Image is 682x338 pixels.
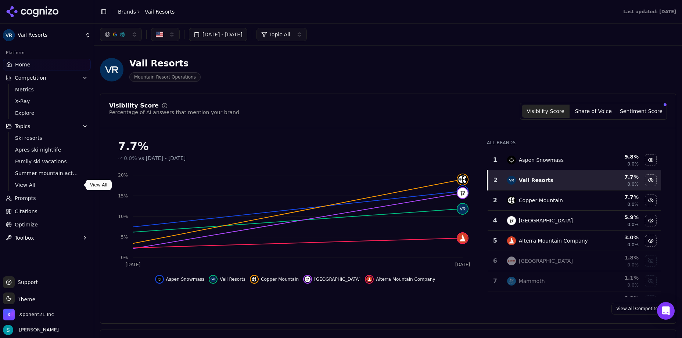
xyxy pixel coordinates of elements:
tr: 7mammothMammoth1.1%0.0%Show mammoth data [488,271,661,291]
a: Ski resorts [12,133,82,143]
img: Sam Volante [3,325,13,335]
div: Platform [3,47,91,59]
tr: 5alterra mountain companyAlterra Mountain Company3.0%0.0%Hide alterra mountain company data [488,231,661,251]
img: alterra mountain company [507,236,516,245]
a: Home [3,59,91,70]
button: Hide alterra mountain company data [645,235,657,247]
span: Copper Mountain [261,276,299,282]
span: Alterra Mountain Company [376,276,435,282]
span: 0.0% [124,155,137,162]
button: Open user button [3,325,59,335]
div: Last updated: [DATE] [623,9,676,15]
span: Citations [15,208,37,215]
div: 7 [491,277,500,286]
button: Visibility Score [522,105,570,118]
div: Aspen Snowmass [519,156,564,164]
button: Sentiment Score [617,105,665,118]
button: Hide beaver creek data [303,275,360,284]
tr: 1aspen snowmassAspen Snowmass9.8%0.0%Hide aspen snowmass data [488,150,661,170]
div: 7.7 % [594,173,639,181]
tspan: 10% [118,214,128,219]
span: X-Ray [15,98,79,105]
a: View All Competitors [611,303,667,315]
div: 9.8 % [594,153,639,160]
span: [PERSON_NAME] [16,327,59,333]
div: 5.9 % [594,214,639,221]
div: 6 [491,257,500,265]
img: keystone resort [507,257,516,265]
img: Vail Resorts [100,58,123,81]
span: Aspen Snowmass [166,276,205,282]
span: Ski resorts [15,134,79,142]
nav: breadcrumb [118,8,175,15]
a: Optimize [3,219,91,230]
button: Hide aspen snowmass data [645,154,657,166]
img: beaver creek [457,188,468,198]
a: Explore [12,108,82,118]
tr: 0.9%Show northstar california data [488,291,661,312]
button: Share of Voice [570,105,617,118]
tspan: 5% [121,235,128,240]
span: Topics [15,123,30,130]
img: mammoth [507,277,516,286]
div: 1.1 % [594,274,639,281]
span: Optimize [15,221,38,228]
tspan: 0% [121,255,128,260]
button: Hide alterra mountain company data [365,275,435,284]
div: Vail Resorts [129,58,201,69]
tspan: [DATE] [126,262,141,267]
span: Prompts [15,195,36,202]
img: alterra mountain company [366,276,372,282]
a: Family ski vacations [12,156,82,167]
div: 7.7 % [594,193,639,201]
span: 0.0% [628,181,639,187]
img: copper mountain [251,276,257,282]
div: [GEOGRAPHIC_DATA] [519,217,573,224]
img: aspen snowmass [457,186,468,196]
div: 5 [491,236,500,245]
a: Metrics [12,84,82,95]
div: Visibility Score [109,103,159,109]
div: Mammoth [519,277,545,285]
span: Family ski vacations [15,158,79,165]
div: 2 [491,176,500,185]
span: Theme [15,297,35,302]
img: Xponent21 Inc [3,309,15,320]
button: Open organization switcher [3,309,54,320]
span: 0.0% [628,222,639,228]
div: Copper Mountain [519,197,563,204]
tr: 2vail resortsVail Resorts7.7%0.0%Hide vail resorts data [488,170,661,190]
tspan: [DATE] [455,262,470,267]
img: vail resorts [457,204,468,214]
span: Home [15,61,30,68]
span: View All [15,181,79,189]
span: Vail Resorts [145,8,175,15]
img: vail resorts [507,176,516,185]
div: 4 [491,216,500,225]
span: Apres ski nightlife [15,146,79,153]
span: Competition [15,74,46,81]
button: Competition [3,72,91,84]
img: aspen snowmass [157,276,162,282]
img: Vail Resorts [3,29,15,41]
span: Topic: All [269,31,290,38]
div: 0.9 % [594,294,639,302]
div: Open Intercom Messenger [657,302,675,320]
button: Show mammoth data [645,275,657,287]
span: vs [DATE] - [DATE] [139,155,186,162]
div: 1.8 % [594,254,639,261]
span: Vail Resorts [18,32,82,39]
button: Hide copper mountain data [645,195,657,206]
span: Mountain Resort Operations [129,72,201,82]
img: vail resorts [210,276,216,282]
div: [GEOGRAPHIC_DATA] [519,257,573,265]
button: [DATE] - [DATE] [189,28,247,41]
button: Hide copper mountain data [250,275,299,284]
span: Summer mountain activities [15,170,79,177]
span: [GEOGRAPHIC_DATA] [314,276,360,282]
img: copper mountain [507,196,516,205]
button: Hide aspen snowmass data [155,275,205,284]
button: Topics [3,120,91,132]
span: Xponent21 Inc [19,311,54,318]
div: 2 [491,196,500,205]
